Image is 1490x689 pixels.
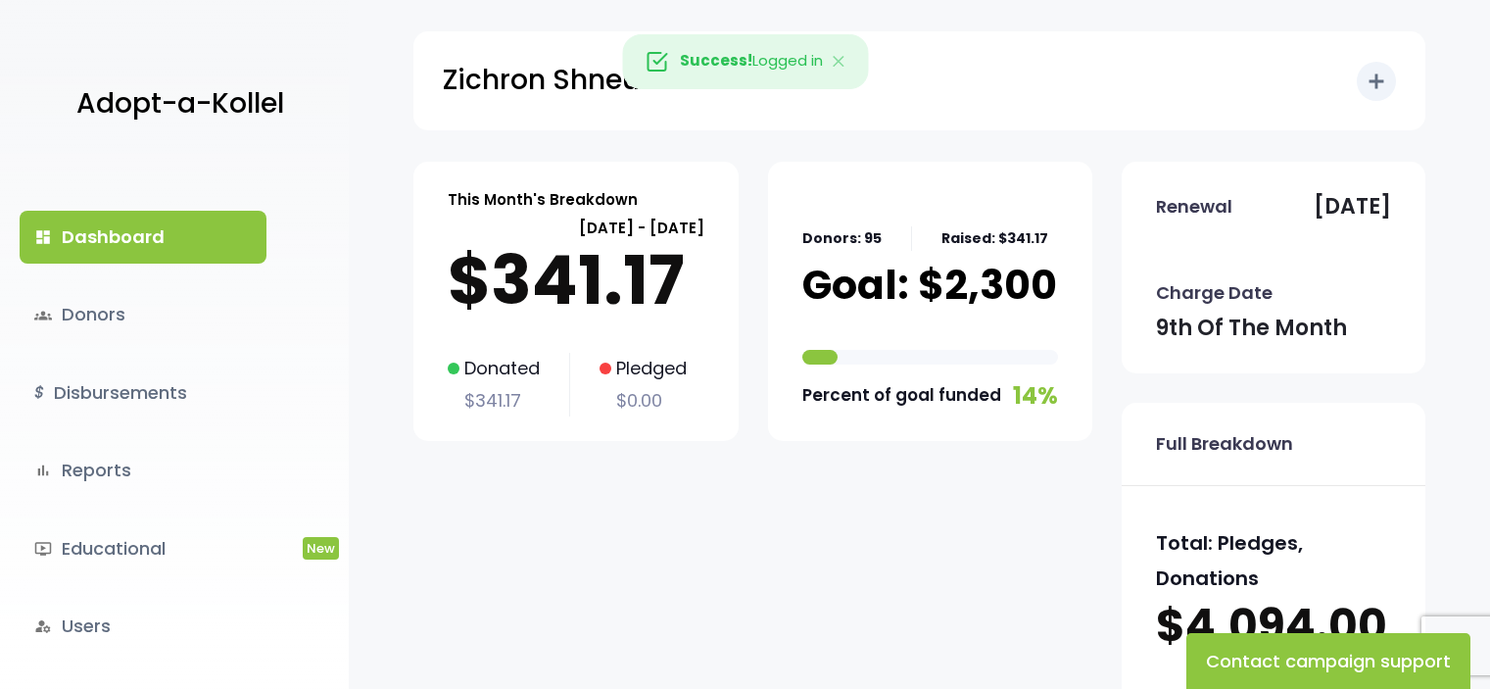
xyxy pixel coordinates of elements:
p: $341.17 [448,241,704,320]
i: bar_chart [34,462,52,479]
span: groups [34,307,52,324]
p: Raised: $341.17 [941,226,1048,251]
a: dashboardDashboard [20,211,266,264]
p: This Month's Breakdown [448,186,638,213]
p: Percent of goal funded [802,380,1001,411]
p: Adopt-a-Kollel [76,79,284,128]
i: add [1365,70,1388,93]
a: bar_chartReports [20,444,266,497]
a: Adopt-a-Kollel [67,57,284,152]
p: $0.00 [600,385,687,417]
p: $341.17 [448,385,540,417]
i: ondemand_video [34,540,52,558]
i: manage_accounts [34,617,52,635]
a: ondemand_videoEducationalNew [20,522,266,575]
a: groupsDonors [20,288,266,341]
p: Renewal [1156,191,1232,222]
p: Pledged [600,353,687,384]
button: add [1357,62,1396,101]
p: Charge Date [1156,277,1273,309]
p: Total: Pledges, Donations [1156,525,1391,596]
a: $Disbursements [20,367,266,419]
a: manage_accountsUsers [20,600,266,653]
button: Contact campaign support [1186,633,1470,689]
span: New [303,537,339,560]
p: $4,094.00 [1156,596,1391,657]
p: [DATE] [1314,187,1391,226]
p: Zichron Shneur [443,56,650,105]
i: $ [34,379,44,408]
div: Logged in [622,34,868,89]
p: 9th of the month [1156,309,1347,348]
p: Donors: 95 [802,226,882,251]
p: [DATE] - [DATE] [448,215,704,241]
button: Close [811,35,868,88]
p: 14% [1013,374,1058,417]
p: Goal: $2,300 [802,261,1057,310]
i: dashboard [34,228,52,246]
p: Full Breakdown [1156,428,1293,460]
strong: Success! [680,50,752,71]
p: Donated [448,353,540,384]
